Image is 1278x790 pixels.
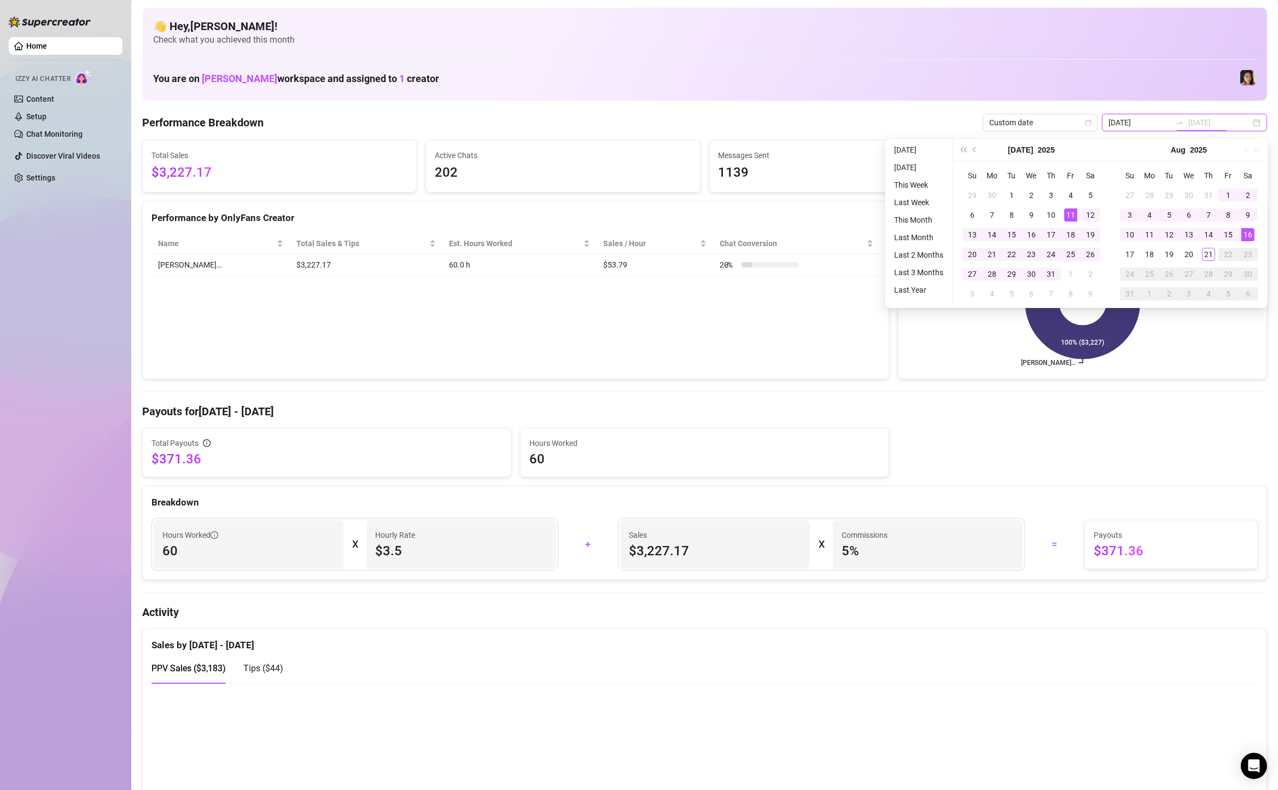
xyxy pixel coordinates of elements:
td: 2025-08-08 [1061,284,1081,304]
td: 2025-07-07 [982,205,1002,225]
td: 2025-08-12 [1159,225,1179,245]
button: Last year (Control + left) [957,139,969,161]
span: [PERSON_NAME] [202,73,277,84]
td: 2025-08-08 [1218,205,1238,225]
span: Total Sales & Tips [296,237,428,249]
div: 6 [1241,287,1254,300]
td: 2025-08-22 [1218,245,1238,264]
div: 22 [1005,248,1018,261]
h1: You are on workspace and assigned to creator [153,73,439,85]
div: Breakdown [151,495,1258,510]
td: 2025-07-18 [1061,225,1081,245]
td: 2025-07-15 [1002,225,1022,245]
td: 2025-07-23 [1022,245,1041,264]
td: 2025-08-23 [1238,245,1258,264]
div: 6 [966,208,979,222]
td: 2025-07-01 [1002,185,1022,205]
td: 2025-07-05 [1081,185,1100,205]
div: 1 [1064,268,1077,281]
td: 2025-09-06 [1238,284,1258,304]
div: 13 [966,228,979,241]
div: Performance by OnlyFans Creator [151,211,880,225]
th: Sa [1238,166,1258,185]
span: info-circle [203,439,211,447]
div: 28 [985,268,999,281]
img: AI Chatter [75,69,92,85]
span: 5 % [842,542,1014,560]
span: swap-right [1175,118,1184,127]
td: 2025-08-27 [1179,264,1199,284]
div: 9 [1241,208,1254,222]
td: $53.79 [597,254,713,276]
td: 2025-08-31 [1120,284,1140,304]
td: 2025-07-28 [982,264,1002,284]
td: [PERSON_NAME]… [151,254,290,276]
div: 24 [1123,268,1136,281]
li: Last 3 Months [890,266,948,279]
span: Hours Worked [162,529,218,541]
div: 2 [1084,268,1097,281]
td: 2025-08-26 [1159,264,1179,284]
td: 2025-08-30 [1238,264,1258,284]
a: Discover Viral Videos [26,152,100,160]
div: 10 [1123,228,1136,241]
div: 27 [1182,268,1195,281]
td: 2025-07-27 [1120,185,1140,205]
th: Mo [982,166,1002,185]
th: Mo [1140,166,1159,185]
td: 2025-07-25 [1061,245,1081,264]
li: Last Year [890,283,948,297]
th: Fr [1218,166,1238,185]
button: Previous month (PageUp) [969,139,981,161]
div: 5 [1163,208,1176,222]
div: 29 [1163,189,1176,202]
span: $3.5 [375,542,547,560]
div: 28 [1202,268,1215,281]
article: Hourly Rate [375,529,415,541]
td: 2025-08-01 [1218,185,1238,205]
div: 14 [985,228,999,241]
div: 3 [1182,287,1195,300]
th: Chat Conversion [713,233,880,254]
div: 19 [1163,248,1176,261]
th: Tu [1002,166,1022,185]
td: 2025-09-04 [1199,284,1218,304]
th: Th [1199,166,1218,185]
div: 4 [1064,189,1077,202]
li: Last Month [890,231,948,244]
li: This Month [890,213,948,226]
td: 2025-08-15 [1218,225,1238,245]
div: Est. Hours Worked [449,237,581,249]
td: 2025-08-10 [1120,225,1140,245]
td: 2025-08-02 [1238,185,1258,205]
li: Last Week [890,196,948,209]
td: 2025-07-31 [1041,264,1061,284]
button: Choose a year [1038,139,1055,161]
div: 31 [1123,287,1136,300]
td: 2025-07-06 [962,205,982,225]
div: 1 [1005,189,1018,202]
a: Home [26,42,47,50]
div: 3 [1044,189,1058,202]
text: [PERSON_NAME]… [1021,359,1076,367]
span: 1139 [719,162,974,183]
td: 2025-07-14 [982,225,1002,245]
td: 2025-08-16 [1238,225,1258,245]
td: 2025-07-03 [1041,185,1061,205]
td: 2025-07-20 [962,245,982,264]
td: 2025-07-31 [1199,185,1218,205]
td: 2025-08-14 [1199,225,1218,245]
span: Payouts [1094,529,1248,541]
th: Tu [1159,166,1179,185]
span: Check what you achieved this month [153,34,1256,46]
li: Last 2 Months [890,248,948,262]
span: to [1175,118,1184,127]
div: 27 [1123,189,1136,202]
td: 2025-07-02 [1022,185,1041,205]
div: 15 [1222,228,1235,241]
div: 25 [1064,248,1077,261]
div: 4 [1202,287,1215,300]
div: 14 [1202,228,1215,241]
div: 7 [985,208,999,222]
span: 1 [399,73,405,84]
